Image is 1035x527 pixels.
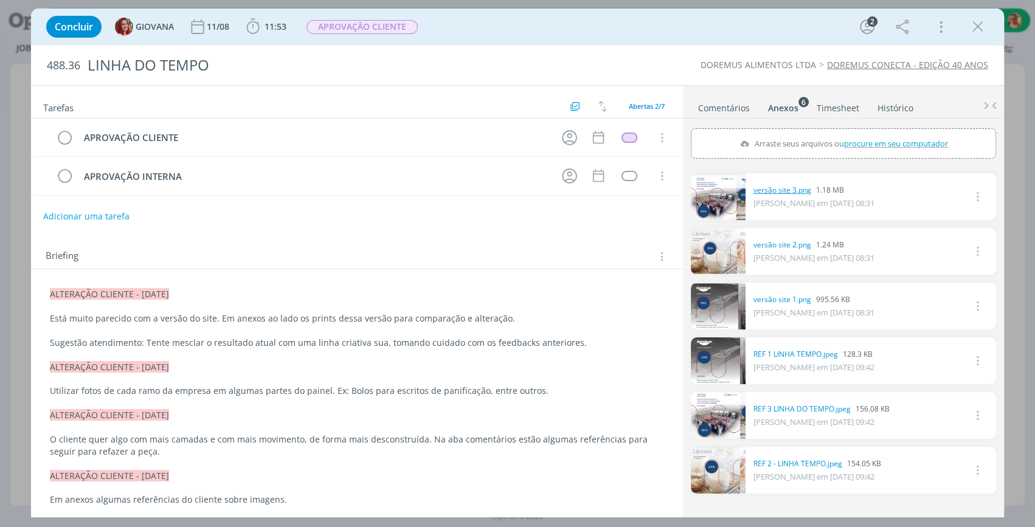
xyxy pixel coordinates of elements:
[78,169,550,184] div: APROVAÇÃO INTERNA
[844,138,948,149] span: procure em seu computador
[753,239,811,250] a: versão site 2.png
[306,19,418,35] button: APROVAÇÃO CLIENTE
[753,458,842,469] a: REF 2 - LINHA TEMPO.jpeg
[753,185,874,196] div: 1.18 MB
[753,198,874,208] span: [PERSON_NAME] em [DATE] 08:31
[50,312,664,325] p: Está muito parecido com a versão do site. Em anexos ao lado os prints dessa versão para comparaçã...
[753,252,874,263] span: [PERSON_NAME] em [DATE] 08:31
[47,59,80,72] span: 488.36
[753,404,851,415] a: REF 3 LINHA DO TEMPO.jpeg
[50,337,664,349] p: Sugestão atendimento: Tente mesclar o resultado atual com uma linha criativa sua, tomando cuidado...
[50,385,664,397] p: Utilizar fotos de cada ramo da empresa em algumas partes do painel. Ex: Bolos para escritos de pa...
[115,18,133,36] img: G
[243,17,289,36] button: 11:53
[306,20,418,34] span: APROVAÇÃO CLIENTE
[115,18,174,36] button: GGIOVANA
[753,349,874,360] div: 128.3 KB
[735,136,952,151] label: Arraste seus arquivos ou
[265,21,286,32] span: 11:53
[55,22,93,32] span: Concluir
[753,362,874,373] span: [PERSON_NAME] em [DATE] 09:42
[46,16,102,38] button: Concluir
[50,470,169,481] span: ALTERAÇÃO CLIENTE - [DATE]
[867,16,877,27] div: 2
[136,22,174,31] span: GIOVANA
[768,102,798,114] div: Anexos
[50,494,664,506] p: Em anexos algumas referências do cliente sobre imagens.
[753,471,874,482] span: [PERSON_NAME] em [DATE] 09:42
[78,130,550,145] div: APROVAÇÃO CLIENTE
[50,433,664,458] p: O cliente quer algo com mais camadas e com mais movimento, de forma mais desconstruída. Na aba co...
[598,101,607,112] img: arrow-down-up.svg
[46,249,78,264] span: Briefing
[697,97,750,114] a: Comentários
[31,9,1004,517] div: dialog
[753,416,874,427] span: [PERSON_NAME] em [DATE] 09:42
[753,349,838,360] a: REF 1 LINHA TEMPO.jpeg
[50,288,169,300] span: ALTERAÇÃO CLIENTE - [DATE]
[753,294,874,305] div: 995.56 KB
[50,361,169,373] span: ALTERAÇÃO CLIENTE - [DATE]
[207,22,232,31] div: 11/08
[43,205,130,227] button: Adicionar uma tarefa
[827,59,988,71] a: DOREMUS CONECTA - EDIÇÃO 40 ANOS
[857,17,877,36] button: 2
[753,185,811,196] a: versão site 3.png
[753,239,874,250] div: 1.24 MB
[753,404,890,415] div: 156.08 KB
[753,294,811,305] a: versão site 1.png
[629,102,665,111] span: Abertas 2/7
[877,97,914,114] a: Histórico
[753,458,881,469] div: 154.05 KB
[83,50,591,80] div: LINHA DO TEMPO
[701,59,816,71] a: DOREMUS ALIMENTOS LTDA
[50,409,169,421] span: ALTERAÇÃO CLIENTE - [DATE]
[43,99,74,114] span: Tarefas
[798,97,809,107] sup: 6
[816,97,860,114] a: Timesheet
[753,307,874,318] span: [PERSON_NAME] em [DATE] 08:31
